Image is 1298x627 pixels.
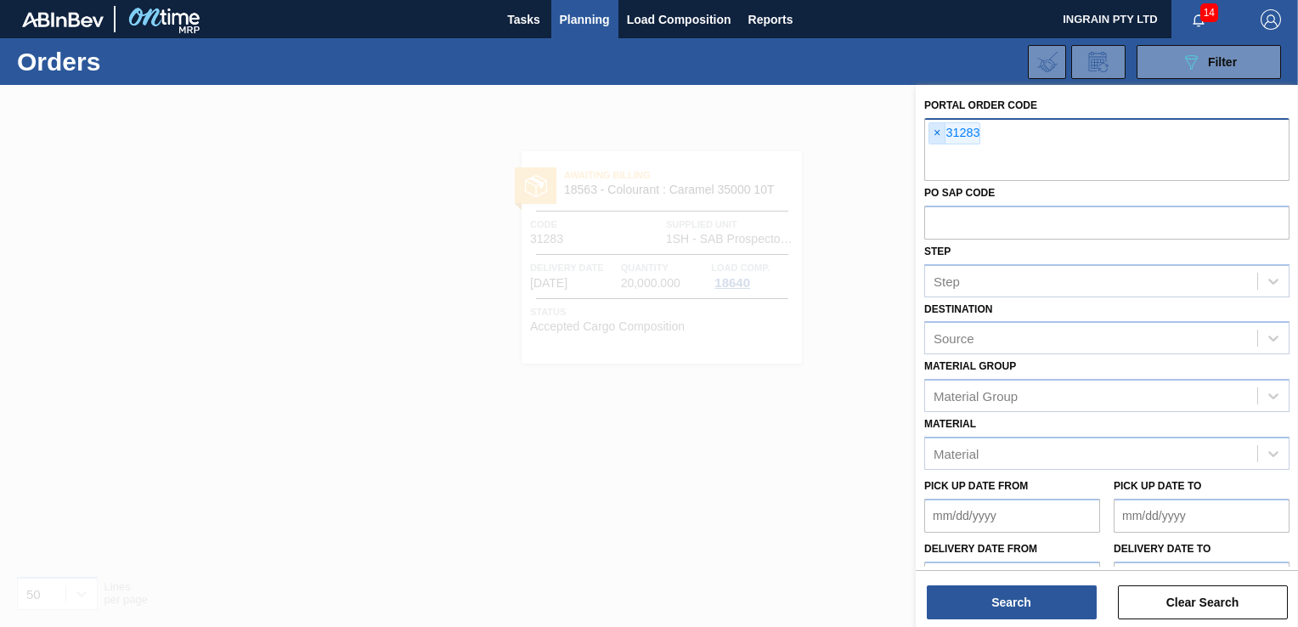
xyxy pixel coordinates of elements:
[1114,562,1290,596] input: mm/dd/yyyy
[1114,543,1211,555] label: Delivery Date to
[924,187,995,199] label: PO SAP Code
[627,9,731,30] span: Load Composition
[924,480,1028,492] label: Pick up Date from
[924,418,976,430] label: Material
[934,446,979,460] div: Material
[934,274,960,288] div: Step
[924,99,1037,111] label: Portal Order Code
[22,12,104,27] img: TNhmsLtSVTkK8tSr43FrP2fwEKptu5GPRR3wAAAABJRU5ErkJggg==
[924,303,992,315] label: Destination
[928,122,980,144] div: 31283
[560,9,610,30] span: Planning
[934,389,1018,404] div: Material Group
[1071,45,1126,79] div: Order Review Request
[929,123,945,144] span: ×
[924,543,1037,555] label: Delivery Date from
[1028,45,1066,79] div: Import Order Negotiation
[924,360,1016,372] label: Material Group
[924,499,1100,533] input: mm/dd/yyyy
[1114,499,1290,533] input: mm/dd/yyyy
[1137,45,1281,79] button: Filter
[1114,480,1201,492] label: Pick up Date to
[924,562,1100,596] input: mm/dd/yyyy
[748,9,793,30] span: Reports
[934,331,974,346] div: Source
[17,52,261,71] h1: Orders
[1171,8,1226,31] button: Notifications
[505,9,543,30] span: Tasks
[924,246,951,257] label: Step
[1208,55,1237,69] span: Filter
[1200,3,1218,22] span: 14
[1261,9,1281,30] img: Logout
